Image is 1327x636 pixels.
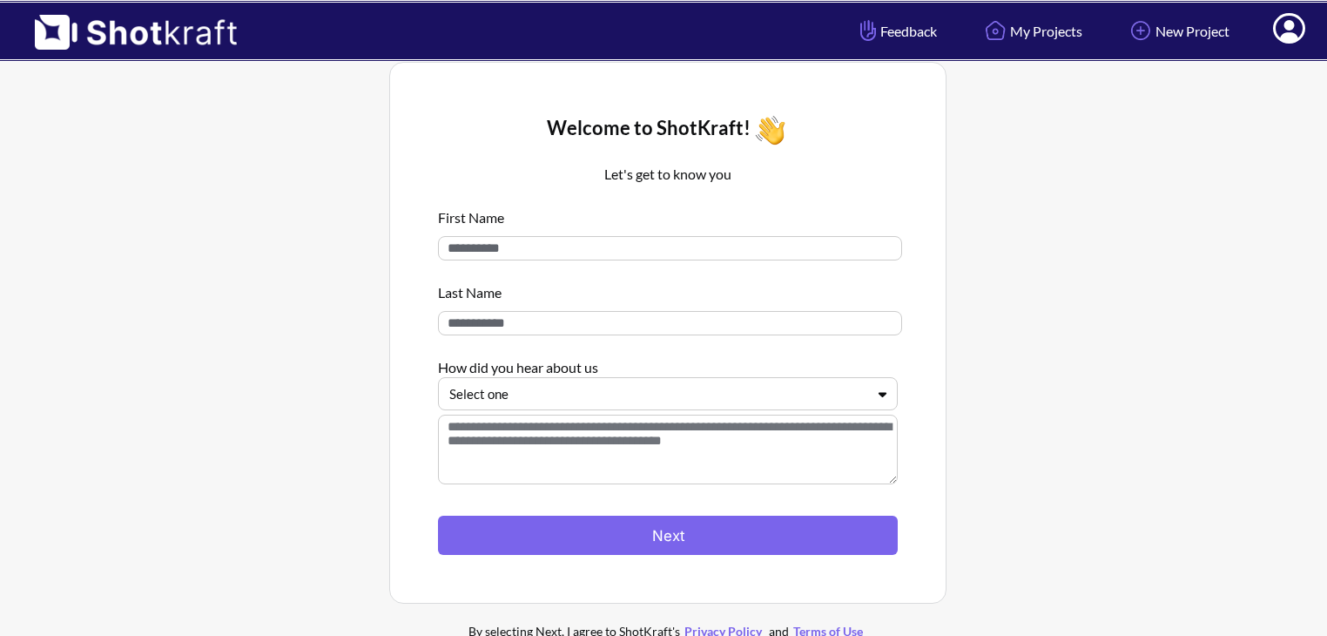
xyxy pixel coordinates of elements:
[751,111,790,150] img: Wave Icon
[1126,16,1155,45] img: Add Icon
[980,16,1010,45] img: Home Icon
[856,16,880,45] img: Hand Icon
[1113,8,1243,54] a: New Project
[967,8,1095,54] a: My Projects
[438,164,898,185] p: Let's get to know you
[438,274,898,302] div: Last Name
[856,21,937,41] span: Feedback
[438,199,898,227] div: First Name
[438,111,898,150] div: Welcome to ShotKraft!
[438,348,898,377] div: How did you hear about us
[438,516,898,555] button: Next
